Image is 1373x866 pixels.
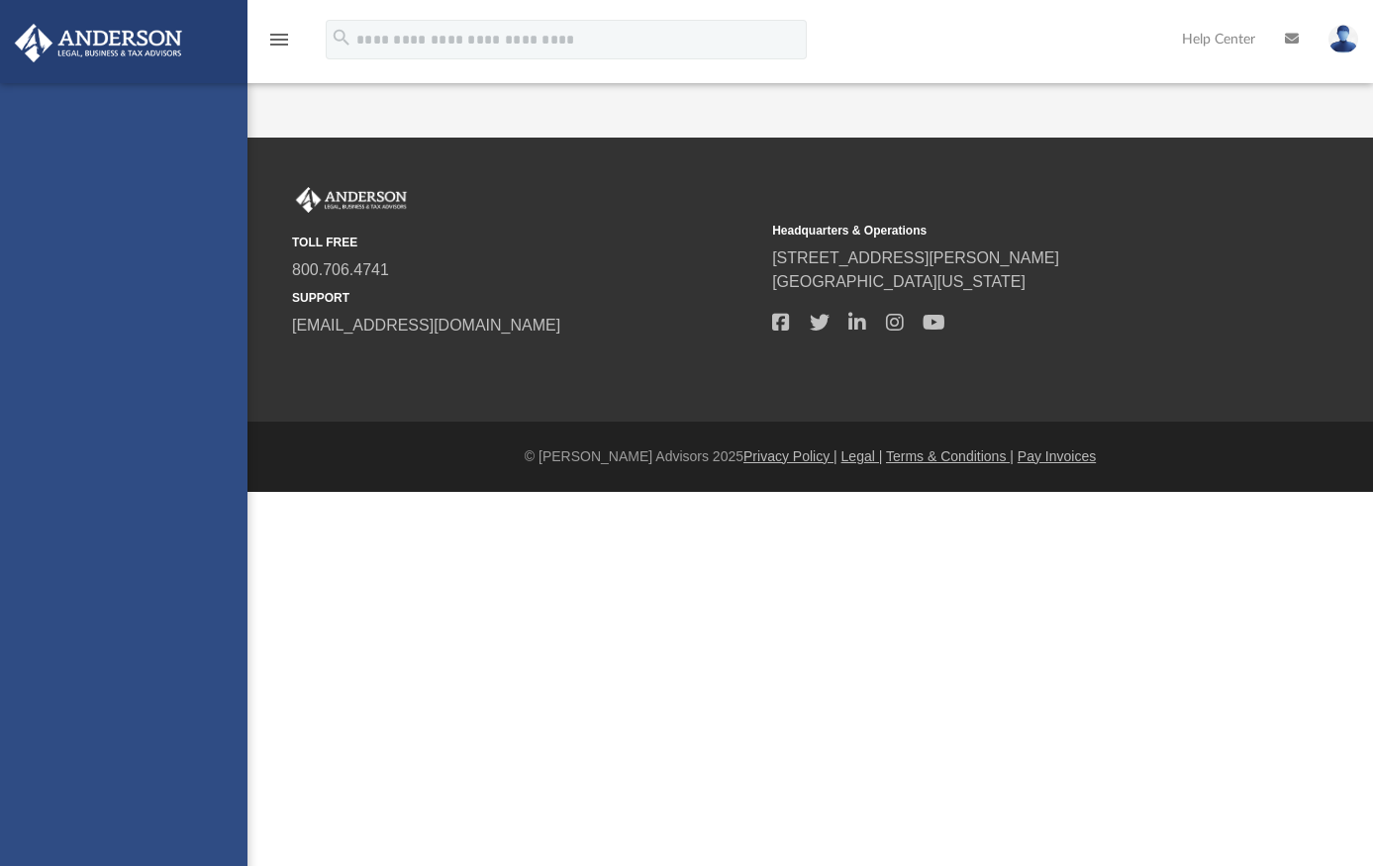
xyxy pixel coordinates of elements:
img: Anderson Advisors Platinum Portal [292,187,411,213]
a: Terms & Conditions | [886,448,1014,464]
a: Privacy Policy | [743,448,837,464]
small: Headquarters & Operations [772,222,1238,240]
a: [STREET_ADDRESS][PERSON_NAME] [772,249,1059,266]
i: search [331,27,352,48]
div: © [PERSON_NAME] Advisors 2025 [247,446,1373,467]
a: [GEOGRAPHIC_DATA][US_STATE] [772,273,1026,290]
img: User Pic [1328,25,1358,53]
img: Anderson Advisors Platinum Portal [9,24,188,62]
a: Legal | [841,448,883,464]
small: TOLL FREE [292,234,758,251]
i: menu [267,28,291,51]
a: Pay Invoices [1018,448,1096,464]
a: 800.706.4741 [292,261,389,278]
small: SUPPORT [292,289,758,307]
a: [EMAIL_ADDRESS][DOMAIN_NAME] [292,317,560,334]
a: menu [267,38,291,51]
